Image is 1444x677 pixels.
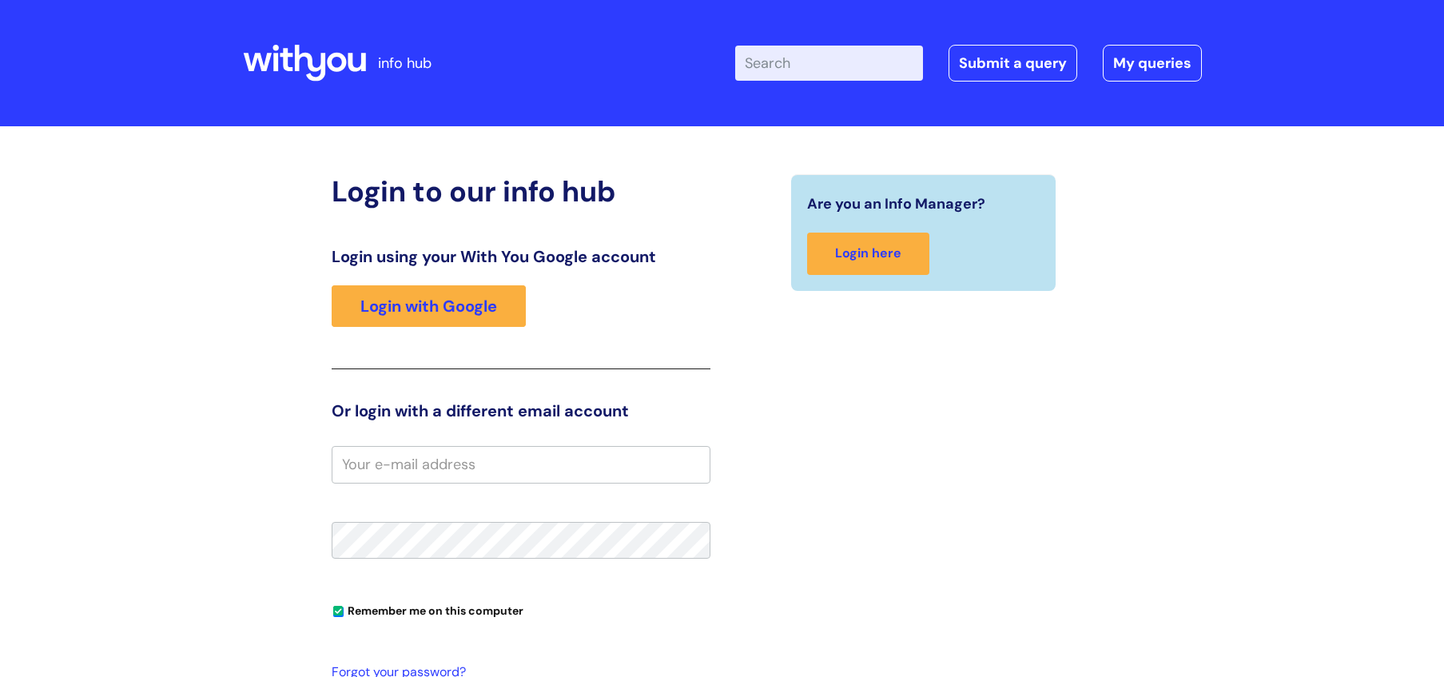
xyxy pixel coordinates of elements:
h3: Or login with a different email account [332,401,710,420]
div: You can uncheck this option if you're logging in from a shared device [332,597,710,623]
a: Login here [807,233,929,275]
input: Your e-mail address [332,446,710,483]
h2: Login to our info hub [332,174,710,209]
span: Are you an Info Manager? [807,191,985,217]
label: Remember me on this computer [332,600,523,618]
input: Remember me on this computer [333,607,344,617]
h3: Login using your With You Google account [332,247,710,266]
input: Search [735,46,923,81]
a: Submit a query [949,45,1077,82]
p: info hub [378,50,432,76]
a: My queries [1103,45,1202,82]
a: Login with Google [332,285,526,327]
